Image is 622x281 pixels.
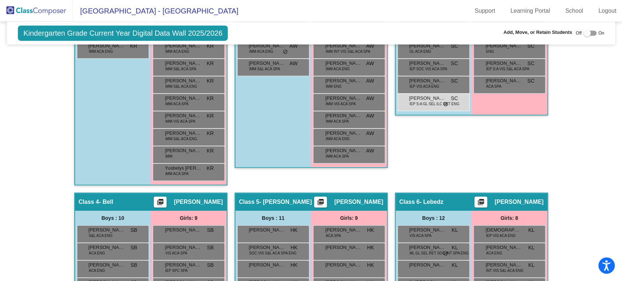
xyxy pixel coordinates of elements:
[505,5,556,17] a: Learning Portal
[99,198,113,206] span: - Bell
[469,5,501,17] a: Support
[156,198,165,209] mat-icon: picture_as_pdf
[409,226,446,234] span: [PERSON_NAME]
[399,198,420,206] span: Class 6
[451,77,458,85] span: SC
[290,261,297,269] span: HK
[409,95,446,102] span: [PERSON_NAME]
[451,42,458,50] span: SC
[410,250,469,256] span: ML GL SEL RET SOC INT SPA ENG
[165,42,202,50] span: [PERSON_NAME] [PERSON_NAME]
[89,226,125,234] span: [PERSON_NAME]
[366,77,374,85] span: AW
[486,49,494,54] span: ENG
[207,42,214,50] span: KR
[326,136,350,142] span: IMM ACA ENG
[326,66,350,72] span: IMM ACA ENG
[367,244,374,252] span: HK
[207,261,214,269] span: SB
[486,77,522,84] span: [PERSON_NAME]
[79,198,99,206] span: Class 4
[249,49,273,54] span: IMM ACA ENG
[504,29,572,36] span: Add, Move, or Retain Students
[249,42,285,50] span: [PERSON_NAME]
[598,30,604,36] span: On
[207,130,214,137] span: KR
[89,261,125,269] span: [PERSON_NAME]
[443,251,448,257] span: do_not_disturb_alt
[165,130,202,137] span: [PERSON_NAME]
[314,197,327,207] button: Print Students Details
[165,165,202,172] span: Yusbelys [PERSON_NAME]
[486,66,529,72] span: IEP S:A VIS S&L ACA SPA
[443,102,448,107] span: do_not_disturb_alt
[165,66,196,72] span: IMM S&L ACA SPA
[207,95,214,102] span: KR
[409,244,446,251] span: [PERSON_NAME]
[207,244,214,252] span: SB
[494,198,543,206] span: [PERSON_NAME]
[326,84,342,89] span: IMM ENG
[325,95,362,102] span: [PERSON_NAME]
[410,66,447,72] span: IEP SOC VIS ACA SPA
[165,171,189,177] span: IMM ACA SPA
[366,147,374,155] span: AW
[207,112,214,120] span: KR
[486,84,501,89] span: ACA SPA
[165,84,197,89] span: IMM S&L ACA ENG
[165,268,188,273] span: IEP SPC SPA
[451,95,458,102] span: SC
[289,42,297,50] span: AW
[527,42,534,50] span: SC
[151,211,227,225] div: Girls: 9
[325,261,362,269] span: [PERSON_NAME] Niz
[130,42,137,50] span: KR
[165,261,202,269] span: [PERSON_NAME][GEOGRAPHIC_DATA]
[527,60,534,67] span: SC
[165,250,187,256] span: VIS ACA SPA
[165,136,197,142] span: IMM S&L ACA ENG
[325,226,362,234] span: [PERSON_NAME]
[165,112,202,119] span: [PERSON_NAME]
[451,60,458,67] span: SC
[420,198,443,206] span: - Lebedz
[207,165,214,172] span: KR
[249,66,280,72] span: IMM S&L ACA SPA
[409,261,446,269] span: [PERSON_NAME]
[325,42,362,50] span: [PERSON_NAME]
[165,119,196,124] span: IMM VIS ACA SPA
[592,5,622,17] a: Logout
[89,42,125,50] span: [PERSON_NAME]
[165,244,202,251] span: [PERSON_NAME]
[130,261,137,269] span: SB
[165,60,202,67] span: [PERSON_NAME]
[410,84,439,89] span: IEP VIS ACA ENG
[528,244,534,252] span: KL
[259,198,312,206] span: - [PERSON_NAME]
[130,226,137,234] span: SB
[165,101,189,107] span: IMM ACA SPA
[207,60,214,67] span: KR
[325,77,362,84] span: [PERSON_NAME]
[366,130,374,137] span: AW
[283,49,288,55] span: do_not_disturb_alt
[249,244,285,251] span: [PERSON_NAME]
[289,60,297,67] span: AW
[325,112,362,119] span: [PERSON_NAME]
[486,60,522,67] span: [PERSON_NAME] [PERSON_NAME]
[207,77,214,85] span: KR
[326,101,356,107] span: IMM VIS ACA SPA
[486,250,502,256] span: ACA ENG
[366,112,374,120] span: AW
[334,198,383,206] span: [PERSON_NAME]
[366,95,374,102] span: AW
[528,261,534,269] span: KL
[18,25,228,41] span: Kindergarten Grade Current Year Digital Data Wall 2025/2026
[409,42,446,50] span: [PERSON_NAME]
[325,130,362,137] span: [PERSON_NAME]
[528,226,534,234] span: KL
[486,268,524,273] span: INT VIS S&L ACA ENG
[410,233,431,238] span: VIS ACA SPA
[410,49,431,54] span: GL ACA ENG
[73,5,238,17] span: [GEOGRAPHIC_DATA] - [GEOGRAPHIC_DATA]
